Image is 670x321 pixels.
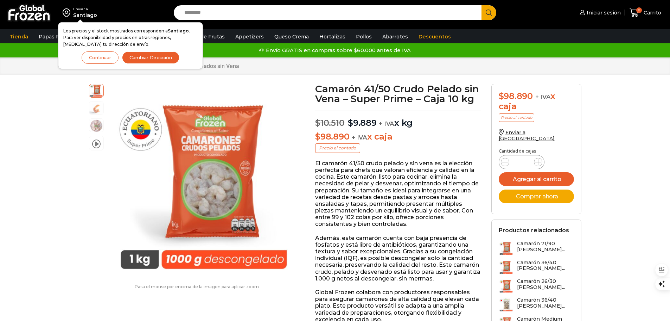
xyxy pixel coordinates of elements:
span: $ [499,91,504,101]
h3: Camarón 26/30 [PERSON_NAME]... [517,278,574,290]
span: $ [348,118,353,128]
span: camaron-sin-cascara [89,101,103,116]
div: 1 / 4 [107,84,300,277]
div: x caja [499,91,574,112]
p: Precio al contado [315,143,360,153]
bdi: 98.890 [315,131,349,142]
div: Enviar a [73,7,97,12]
a: Iniciar sesión [578,6,621,20]
p: Cantidad de cajas [499,149,574,154]
p: Los precios y el stock mostrados corresponden a . Para ver disponibilidad y precios en otras regi... [63,27,198,48]
span: camarones-2 [89,119,103,133]
a: Pulpa de Frutas [181,30,228,43]
h3: Camarón 36/40 [PERSON_NAME]... [517,260,574,272]
button: Cambiar Dirección [122,51,179,64]
p: El camarón 41/50 crudo pelado y sin vena es la elección perfecta para chefs que valoran eficienci... [315,160,481,228]
a: Abarrotes [379,30,411,43]
button: Comprar ahora [499,190,574,203]
p: x kg [315,111,481,128]
span: $ [315,131,320,142]
span: Iniciar sesión [585,9,621,16]
p: Además, este camarón cuenta con baja presencia de fosfatos y está libre de antibióticos, garantiz... [315,235,481,282]
bdi: 9.889 [348,118,377,128]
span: 0 [636,7,642,13]
a: Hortalizas [316,30,349,43]
img: address-field-icon.svg [63,7,73,19]
a: Pollos [352,30,375,43]
span: + IVA [379,120,394,127]
h1: Camarón 41/50 Crudo Pelado sin Vena – Super Prime – Caja 10 kg [315,84,481,104]
p: x caja [315,132,481,142]
span: $ [315,118,320,128]
span: Carrito [642,9,661,16]
button: Continuar [82,51,119,64]
a: Tienda [6,30,32,43]
a: 0 Carrito [628,5,663,21]
a: Papas Fritas [35,30,74,43]
bdi: 98.890 [499,91,533,101]
a: Appetizers [232,30,267,43]
p: Pasa el mouse por encima de la imagen para aplicar zoom [89,284,305,289]
img: PM04010013 [107,84,300,277]
p: Precio al contado [499,113,534,122]
a: Descuentos [415,30,454,43]
a: Camarón 71/90 [PERSON_NAME]... [499,241,574,256]
h3: Camarón 71/90 [PERSON_NAME]... [517,241,574,253]
a: Camarón 26/30 [PERSON_NAME]... [499,278,574,294]
h3: Camarón 36/40 [PERSON_NAME]... [517,297,574,309]
a: Enviar a [GEOGRAPHIC_DATA] [499,129,555,142]
input: Product quantity [515,157,528,167]
a: Camarón 36/40 [PERSON_NAME]... [499,260,574,275]
bdi: 10.510 [315,118,344,128]
span: + IVA [535,93,551,100]
button: Agregar al carrito [499,172,574,186]
a: Queso Crema [271,30,312,43]
button: Search button [481,5,496,20]
strong: Santiago [168,28,189,33]
h2: Productos relacionados [499,227,569,234]
a: Camarón 36/40 [PERSON_NAME]... [499,297,574,312]
div: Santiago [73,12,97,19]
span: + IVA [352,134,367,141]
span: PM04010013 [89,83,103,97]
